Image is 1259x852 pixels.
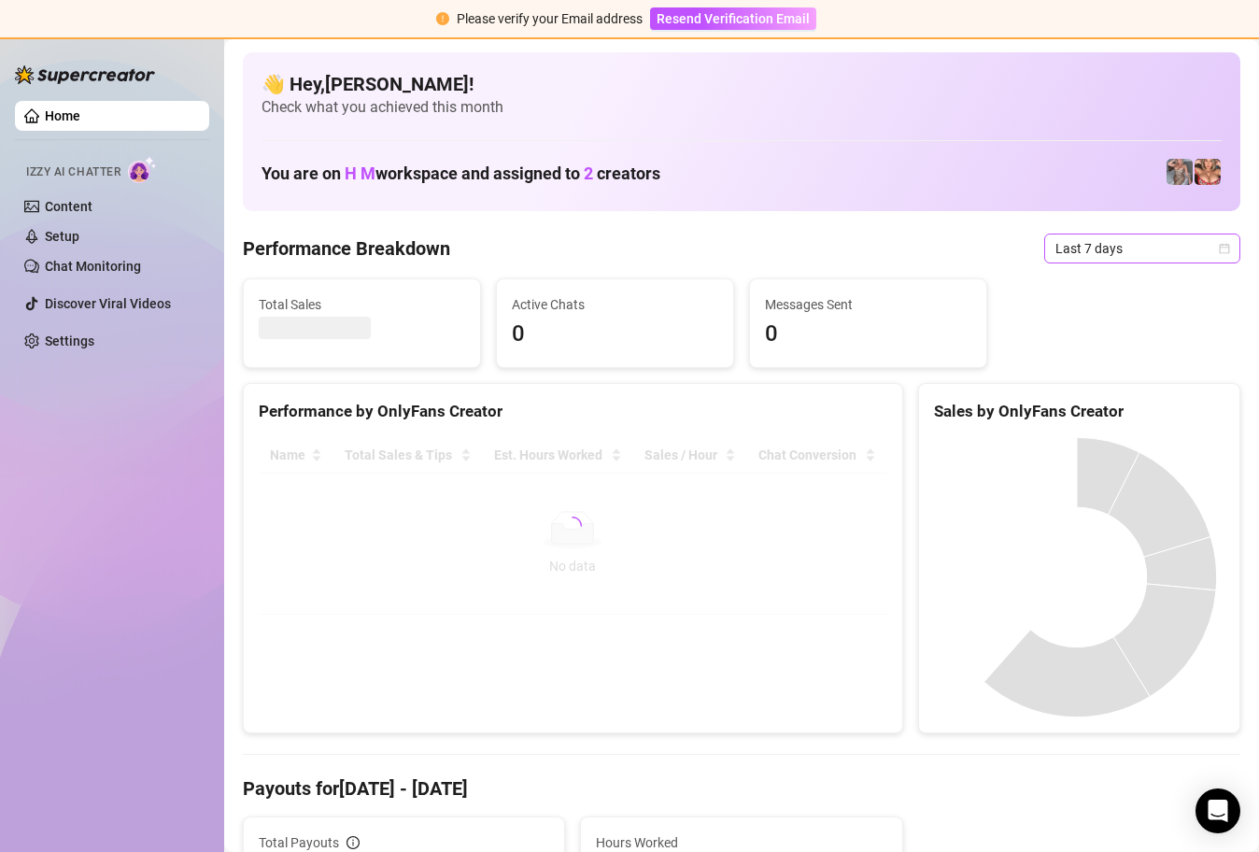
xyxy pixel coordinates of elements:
span: H M [345,163,375,183]
a: Home [45,108,80,123]
span: Total Sales [259,294,465,315]
span: Active Chats [512,294,718,315]
span: exclamation-circle [436,12,449,25]
span: Izzy AI Chatter [26,163,120,181]
span: calendar [1219,243,1230,254]
span: Last 7 days [1055,234,1229,263]
a: Content [45,199,92,214]
span: 2 [584,163,593,183]
a: Setup [45,229,79,244]
img: logo-BBDzfeDw.svg [15,65,155,84]
span: 0 [765,317,971,352]
img: pennylondonvip [1167,159,1193,185]
h4: 👋 Hey, [PERSON_NAME] ! [262,71,1222,97]
span: loading [559,513,586,539]
span: Check what you achieved this month [262,97,1222,118]
h4: Payouts for [DATE] - [DATE] [243,775,1240,802]
img: AI Chatter [128,156,157,183]
a: Chat Monitoring [45,259,141,274]
div: Please verify your Email address [457,8,643,29]
div: Sales by OnlyFans Creator [934,399,1224,424]
div: Performance by OnlyFans Creator [259,399,887,424]
div: Open Intercom Messenger [1195,788,1240,833]
img: pennylondon [1195,159,1221,185]
span: Messages Sent [765,294,971,315]
span: Resend Verification Email [657,11,810,26]
h4: Performance Breakdown [243,235,450,262]
a: Settings [45,334,94,348]
h1: You are on workspace and assigned to creators [262,163,660,184]
a: Discover Viral Videos [45,296,171,311]
span: info-circle [347,836,360,849]
button: Resend Verification Email [650,7,816,30]
span: 0 [512,317,718,352]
